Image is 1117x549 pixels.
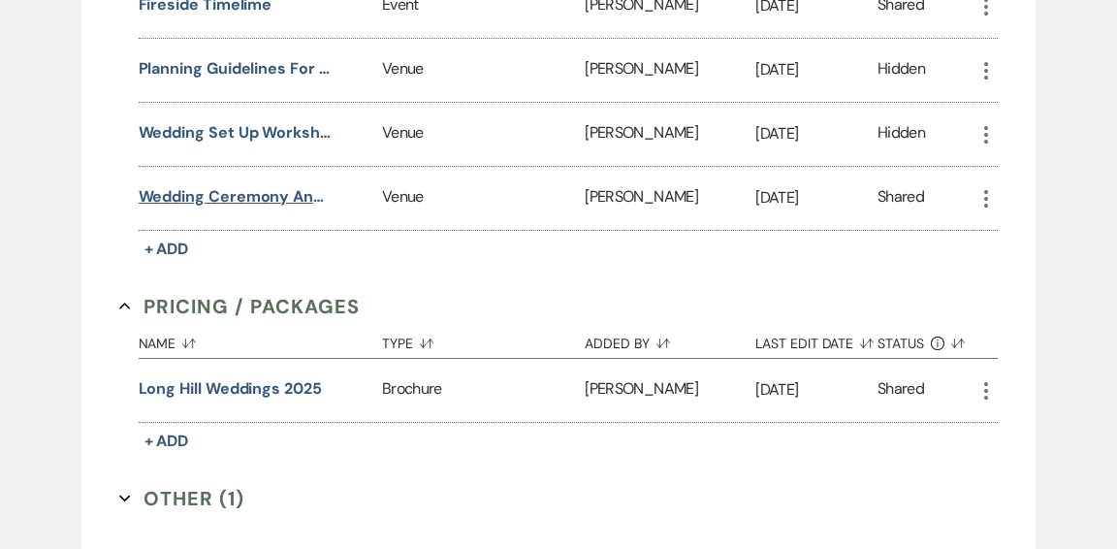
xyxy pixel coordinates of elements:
span: Status [878,337,924,350]
button: wedding ceremony and reception set up [139,185,333,209]
p: [DATE] [755,121,878,146]
div: [PERSON_NAME] [585,167,755,230]
button: Other (1) [119,484,244,513]
div: Shared [878,185,924,211]
div: Venue [382,39,585,102]
button: + Add [139,428,195,455]
button: Planning Guidelines for Weddings at [GEOGRAPHIC_DATA] [139,57,333,81]
p: [DATE] [755,57,878,82]
div: Shared [878,377,924,404]
span: + Add [144,431,189,451]
button: Type [382,321,585,358]
p: [DATE] [755,185,878,210]
div: Hidden [878,57,925,83]
button: Last Edit Date [755,321,878,358]
div: Brochure [382,359,585,422]
button: Name [139,321,382,358]
div: Venue [382,167,585,230]
div: [PERSON_NAME] [585,103,755,166]
div: [PERSON_NAME] [585,359,755,422]
button: Added By [585,321,755,358]
div: Venue [382,103,585,166]
p: [DATE] [755,377,878,403]
span: + Add [144,239,189,259]
button: Long Hill Weddings 2025 [139,377,322,401]
button: Wedding Set up Worksheet [139,121,333,145]
div: Hidden [878,121,925,147]
button: Status [878,321,975,358]
div: [PERSON_NAME] [585,39,755,102]
button: + Add [139,236,195,263]
button: Pricing / Packages [119,292,360,321]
